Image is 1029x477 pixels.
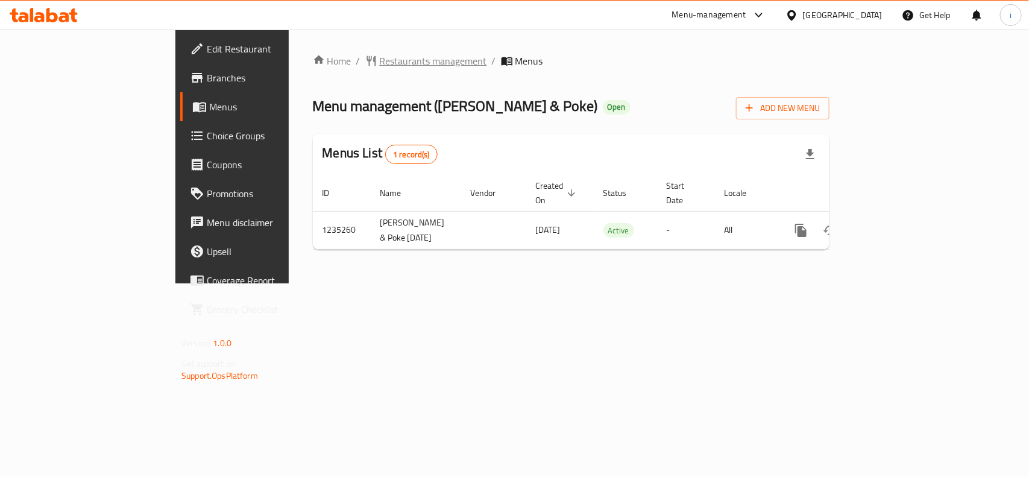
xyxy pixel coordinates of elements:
div: Export file [796,140,825,169]
a: Choice Groups [180,121,347,150]
span: Version: [181,335,211,351]
span: Coverage Report [207,273,338,288]
li: / [492,54,496,68]
span: i [1010,8,1012,22]
span: Name [380,186,417,200]
a: Upsell [180,237,347,266]
a: Promotions [180,179,347,208]
span: Menu disclaimer [207,215,338,230]
span: ID [323,186,345,200]
span: Created On [536,178,579,207]
span: Start Date [667,178,700,207]
a: Edit Restaurant [180,34,347,63]
h2: Menus List [323,144,438,164]
a: Coupons [180,150,347,179]
div: Menu-management [672,8,746,22]
span: [DATE] [536,222,561,238]
span: Edit Restaurant [207,42,338,56]
span: Choice Groups [207,128,338,143]
button: Change Status [816,216,845,245]
nav: breadcrumb [313,54,829,68]
td: [PERSON_NAME] & Poke [DATE] [371,211,461,249]
a: Menus [180,92,347,121]
span: Restaurants management [380,54,487,68]
span: Active [603,224,634,238]
td: All [715,211,777,249]
a: Support.OpsPlatform [181,368,258,384]
span: Add New Menu [746,101,820,116]
span: 1.0.0 [213,335,231,351]
button: more [787,216,816,245]
div: Total records count [385,145,438,164]
button: Add New Menu [736,97,829,119]
span: Menus [209,100,338,114]
div: Open [603,100,631,115]
span: Vendor [471,186,512,200]
span: Status [603,186,643,200]
span: Promotions [207,186,338,201]
a: Branches [180,63,347,92]
table: enhanced table [313,175,912,250]
a: Restaurants management [365,54,487,68]
span: Branches [207,71,338,85]
span: Menus [515,54,543,68]
span: 1 record(s) [386,149,437,160]
th: Actions [777,175,912,212]
span: Get support on: [181,356,237,371]
a: Grocery Checklist [180,295,347,324]
span: Menu management ( [PERSON_NAME] & Poke ) [313,92,598,119]
li: / [356,54,360,68]
span: Grocery Checklist [207,302,338,317]
td: - [657,211,715,249]
span: Locale [725,186,763,200]
span: Coupons [207,157,338,172]
div: [GEOGRAPHIC_DATA] [803,8,883,22]
span: Open [603,102,631,112]
a: Coverage Report [180,266,347,295]
a: Menu disclaimer [180,208,347,237]
div: Active [603,223,634,238]
span: Upsell [207,244,338,259]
